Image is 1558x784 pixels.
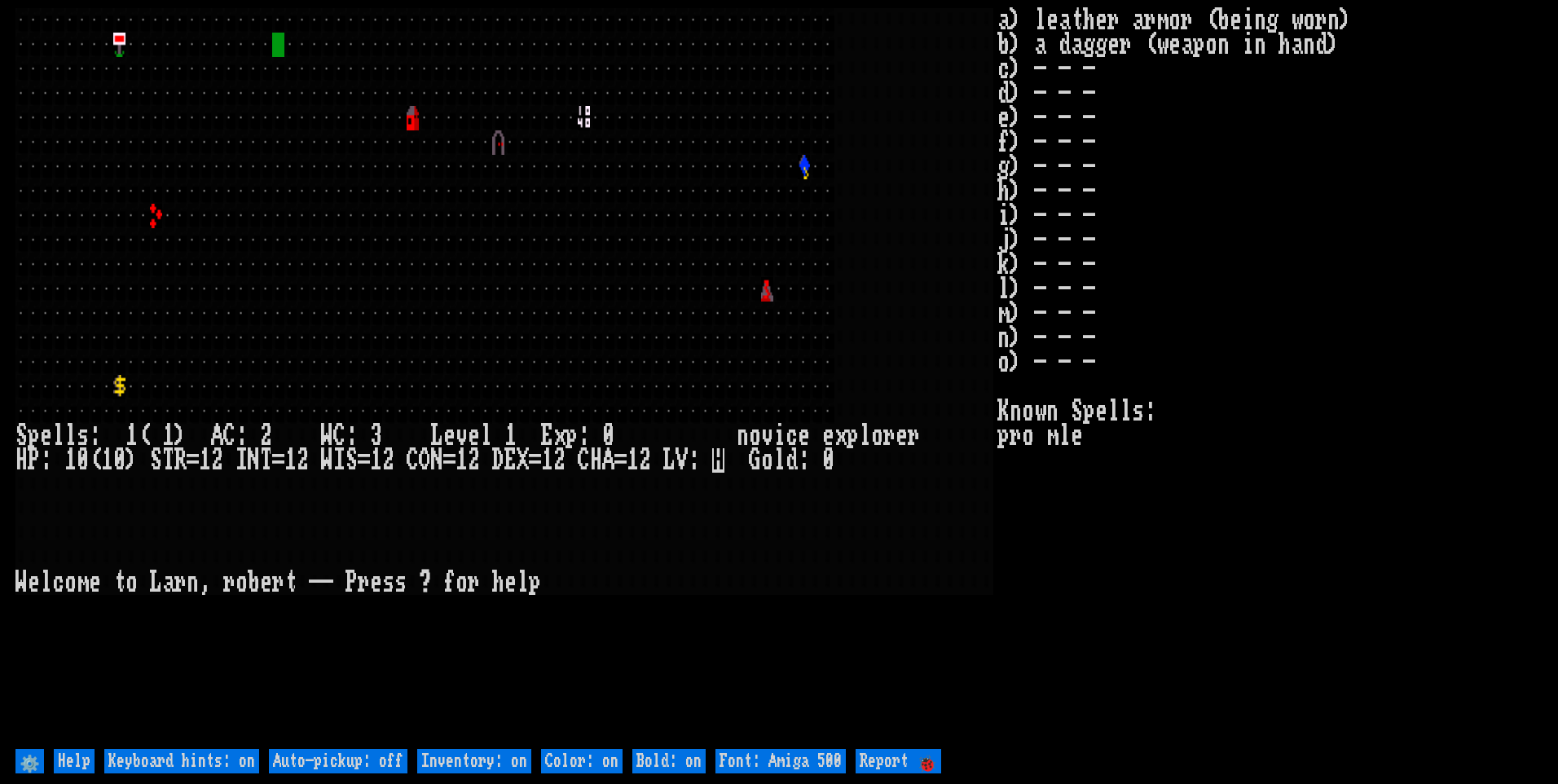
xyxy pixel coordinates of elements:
div: C [223,424,235,448]
div: - [309,570,321,595]
input: Color: on [541,749,623,773]
mark: H [712,448,724,473]
div: ( [138,424,150,448]
div: = [358,448,370,473]
div: l [517,570,529,595]
div: 1 [162,424,174,448]
div: E [504,448,517,473]
div: , [199,570,211,595]
div: I [333,448,345,473]
div: f [443,570,456,595]
input: Bold: on [632,749,706,773]
div: o [749,424,761,448]
div: e [798,424,810,448]
div: : [578,424,590,448]
div: T [260,448,272,473]
div: h [492,570,504,595]
div: c [786,424,798,448]
div: A [602,448,614,473]
div: C [333,424,345,448]
div: - [321,570,333,595]
div: A [211,424,223,448]
div: a [162,570,174,595]
div: S [345,448,358,473]
div: c [52,570,64,595]
div: G [749,448,761,473]
div: 1 [101,448,113,473]
div: W [15,570,28,595]
div: C [407,448,419,473]
div: e [822,424,834,448]
div: r [908,424,920,448]
div: W [321,424,333,448]
div: I [235,448,248,473]
div: t [284,570,297,595]
div: = [529,448,541,473]
input: Keyboard hints: on [104,749,259,773]
div: T [162,448,174,473]
div: X [517,448,529,473]
div: D [492,448,504,473]
div: r [468,570,480,595]
div: 1 [64,448,77,473]
div: s [382,570,394,595]
input: ⚙️ [15,749,44,773]
div: O [419,448,431,473]
div: o [456,570,468,595]
div: ? [419,570,431,595]
div: 2 [260,424,272,448]
div: 2 [468,448,480,473]
div: x [834,424,847,448]
div: 3 [370,424,382,448]
div: = [614,448,627,473]
div: t [113,570,125,595]
div: 0 [113,448,125,473]
div: e [40,424,52,448]
div: 1 [284,448,297,473]
div: 2 [382,448,394,473]
div: 2 [639,448,651,473]
div: d [786,448,798,473]
div: 1 [627,448,639,473]
div: i [773,424,786,448]
div: 1 [504,424,517,448]
div: R [174,448,187,473]
div: p [28,424,40,448]
div: 1 [199,448,211,473]
div: o [125,570,138,595]
input: Report 🐞 [856,749,941,773]
div: : [798,448,810,473]
div: H [15,448,28,473]
div: N [431,448,443,473]
div: 2 [553,448,566,473]
div: ) [174,424,187,448]
div: P [345,570,358,595]
div: N [248,448,260,473]
div: 0 [602,424,614,448]
div: H [590,448,602,473]
div: b [248,570,260,595]
div: = [272,448,284,473]
div: P [28,448,40,473]
div: 0 [822,448,834,473]
div: o [64,570,77,595]
div: l [859,424,871,448]
div: W [321,448,333,473]
div: 1 [125,424,138,448]
div: o [235,570,248,595]
div: e [504,570,517,595]
div: : [40,448,52,473]
div: p [566,424,578,448]
div: e [370,570,382,595]
div: l [64,424,77,448]
div: n [737,424,749,448]
div: m [77,570,89,595]
div: l [40,570,52,595]
div: r [223,570,235,595]
div: : [345,424,358,448]
div: E [541,424,553,448]
div: : [89,424,101,448]
div: : [235,424,248,448]
div: o [761,448,773,473]
div: v [456,424,468,448]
